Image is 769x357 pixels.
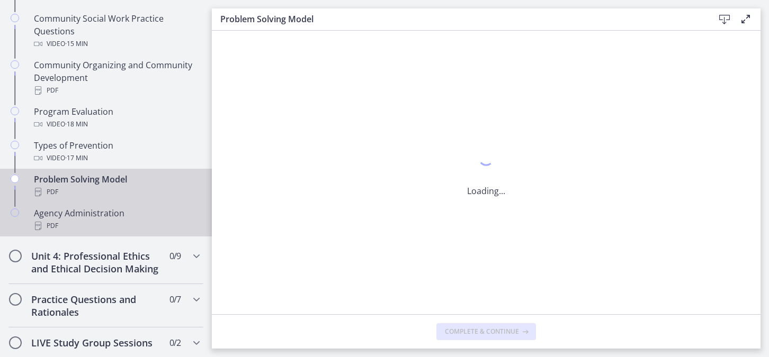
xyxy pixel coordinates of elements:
button: Complete & continue [436,323,536,340]
span: Complete & continue [445,327,519,336]
div: Problem Solving Model [34,173,199,198]
p: Loading... [467,185,505,197]
div: Video [34,118,199,131]
div: Types of Prevention [34,139,199,164]
span: 0 / 2 [169,336,181,349]
h2: Unit 4: Professional Ethics and Ethical Decision Making [31,250,160,275]
h3: Problem Solving Model [220,13,697,25]
h2: LIVE Study Group Sessions [31,336,160,349]
div: Video [34,38,199,50]
h2: Practice Questions and Rationales [31,293,160,318]
span: · 17 min [65,152,88,164]
span: 0 / 9 [169,250,181,262]
div: PDF [34,219,199,232]
div: PDF [34,84,199,97]
span: · 15 min [65,38,88,50]
span: · 18 min [65,118,88,131]
div: Video [34,152,199,164]
div: Community Social Work Practice Questions [34,12,199,50]
div: Program Evaluation [34,105,199,131]
span: 0 / 7 [169,293,181,306]
div: PDF [34,186,199,198]
div: Agency Administration [34,207,199,232]
div: 1 [467,148,505,172]
div: Community Organizing and Community Development [34,59,199,97]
